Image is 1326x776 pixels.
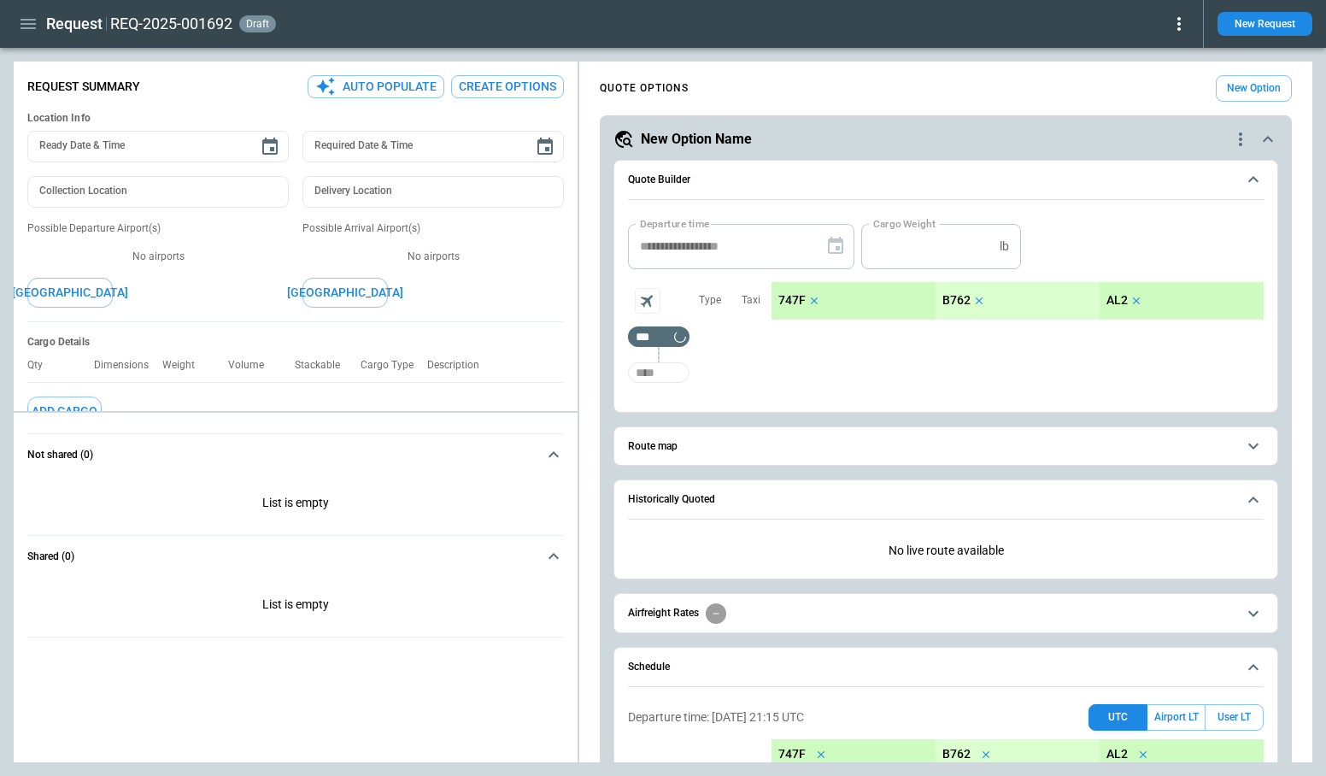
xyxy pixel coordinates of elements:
[1106,747,1128,761] p: AL2
[27,551,74,562] h6: Shared (0)
[253,130,287,164] button: Choose date
[27,475,564,535] div: Not shared (0)
[699,293,721,308] p: Type
[27,475,564,535] p: List is empty
[628,441,678,452] h6: Route map
[110,14,232,34] h2: REQ-2025-001692
[1000,239,1009,254] p: lb
[243,18,273,30] span: draft
[628,427,1264,466] button: Route map
[162,359,208,372] p: Weight
[628,494,715,505] h6: Historically Quoted
[308,75,444,98] button: Auto Populate
[361,359,427,372] p: Cargo Type
[742,293,760,308] p: Taxi
[27,250,289,264] p: No airports
[628,174,690,185] h6: Quote Builder
[1217,12,1312,36] button: New Request
[94,359,162,372] p: Dimensions
[628,710,804,725] p: Departure time: [DATE] 21:15 UTC
[628,161,1264,200] button: Quote Builder
[628,608,699,619] h6: Airfreight Rates
[778,293,806,308] p: 747F
[295,359,354,372] p: Stackable
[942,293,971,308] p: B762
[528,130,562,164] button: Choose date
[628,594,1264,632] button: Airfreight Rates
[1106,293,1128,308] p: AL2
[641,130,752,149] h5: New Option Name
[1205,704,1264,731] button: User LT
[628,362,689,383] div: Too short
[27,112,564,125] h6: Location Info
[451,75,564,98] button: Create Options
[302,278,388,308] button: [GEOGRAPHIC_DATA]
[772,282,1264,320] div: scrollable content
[628,661,670,673] h6: Schedule
[613,129,1278,150] button: New Option Namequote-option-actions
[228,359,278,372] p: Volume
[27,221,289,236] p: Possible Departure Airport(s)
[27,434,564,475] button: Not shared (0)
[302,221,564,236] p: Possible Arrival Airport(s)
[27,577,564,637] div: Not shared (0)
[1216,75,1292,102] button: New Option
[628,648,1264,687] button: Schedule
[1088,704,1147,731] button: UTC
[302,250,564,264] p: No airports
[27,359,56,372] p: Qty
[628,530,1264,572] div: Historically Quoted
[635,288,660,314] span: Aircraft selection
[628,326,689,347] div: Too short
[628,480,1264,520] button: Historically Quoted
[27,450,93,461] h6: Not shared (0)
[640,216,710,231] label: Departure time
[1147,704,1205,731] button: Airport LT
[628,224,1264,391] div: Quote Builder
[27,536,564,577] button: Shared (0)
[600,85,689,92] h4: QUOTE OPTIONS
[1230,129,1251,150] div: quote-option-actions
[27,397,102,426] button: Add Cargo
[27,336,564,349] h6: Cargo Details
[27,577,564,637] p: List is empty
[873,216,936,231] label: Cargo Weight
[778,747,806,761] p: 747F
[27,79,140,94] p: Request Summary
[46,14,103,34] h1: Request
[27,278,113,308] button: [GEOGRAPHIC_DATA]
[427,359,493,372] p: Description
[628,530,1264,572] p: No live route available
[942,747,971,761] p: B762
